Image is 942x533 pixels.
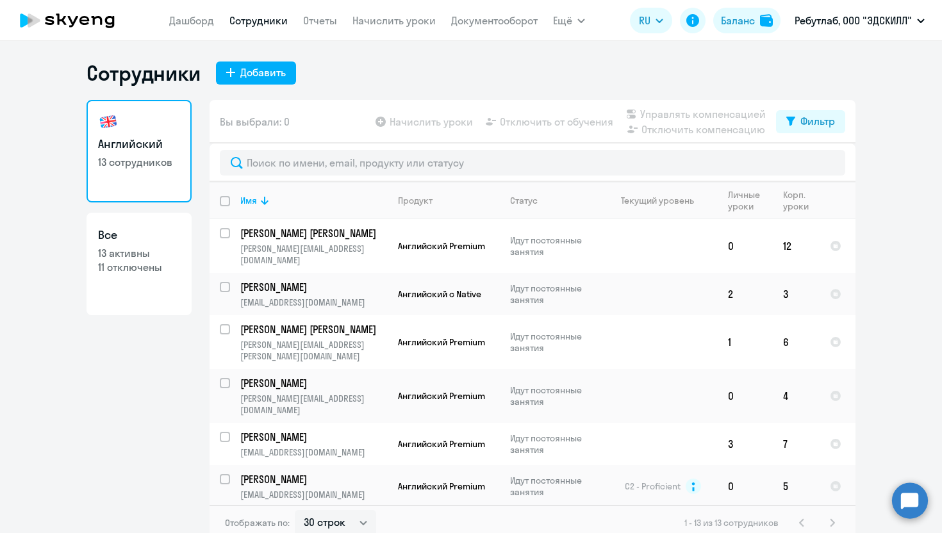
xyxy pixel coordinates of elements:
[609,195,717,206] div: Текущий уровень
[510,331,598,354] p: Идут постоянные занятия
[240,280,385,294] p: [PERSON_NAME]
[621,195,694,206] div: Текущий уровень
[630,8,672,33] button: RU
[98,260,180,274] p: 11 отключены
[718,465,773,507] td: 0
[240,430,385,444] p: [PERSON_NAME]
[773,423,820,465] td: 7
[398,390,485,402] span: Английский Premium
[773,465,820,507] td: 5
[800,113,835,129] div: Фильтр
[240,376,387,390] a: [PERSON_NAME]
[760,14,773,27] img: balance
[713,8,781,33] button: Балансbalance
[553,13,572,28] span: Ещё
[87,213,192,315] a: Все13 активны11 отключены
[718,273,773,315] td: 2
[240,472,387,486] a: [PERSON_NAME]
[684,517,779,529] span: 1 - 13 из 13 сотрудников
[510,195,538,206] div: Статус
[398,195,433,206] div: Продукт
[98,155,180,169] p: 13 сотрудников
[240,226,387,240] a: [PERSON_NAME] [PERSON_NAME]
[721,13,755,28] div: Баланс
[240,376,385,390] p: [PERSON_NAME]
[398,195,499,206] div: Продукт
[773,273,820,315] td: 3
[773,315,820,369] td: 6
[398,438,485,450] span: Английский Premium
[229,14,288,27] a: Сотрудники
[225,517,290,529] span: Отображать по:
[510,432,598,455] p: Идут постоянные занятия
[451,14,538,27] a: Документооборот
[240,65,286,80] div: Добавить
[510,384,598,407] p: Идут постоянные занятия
[510,234,598,258] p: Идут постоянные занятия
[240,195,387,206] div: Имя
[240,243,387,266] p: [PERSON_NAME][EMAIL_ADDRESS][DOMAIN_NAME]
[240,472,385,486] p: [PERSON_NAME]
[510,283,598,306] p: Идут постоянные занятия
[98,227,180,243] h3: Все
[240,322,387,336] a: [PERSON_NAME] [PERSON_NAME]
[303,14,337,27] a: Отчеты
[795,13,912,28] p: Ребутлаб, ООО "ЭДСКИЛЛ"
[788,5,931,36] button: Ребутлаб, ООО "ЭДСКИЛЛ"
[240,297,387,308] p: [EMAIL_ADDRESS][DOMAIN_NAME]
[510,195,598,206] div: Статус
[98,246,180,260] p: 13 активны
[240,339,387,362] p: [PERSON_NAME][EMAIL_ADDRESS][PERSON_NAME][DOMAIN_NAME]
[98,136,180,152] h3: Английский
[240,322,385,336] p: [PERSON_NAME] [PERSON_NAME]
[240,489,387,500] p: [EMAIL_ADDRESS][DOMAIN_NAME]
[98,111,119,132] img: english
[553,8,585,33] button: Ещё
[216,61,296,85] button: Добавить
[398,240,485,252] span: Английский Premium
[169,14,214,27] a: Дашборд
[240,280,387,294] a: [PERSON_NAME]
[718,315,773,369] td: 1
[240,226,385,240] p: [PERSON_NAME] [PERSON_NAME]
[87,60,201,86] h1: Сотрудники
[639,13,650,28] span: RU
[220,150,845,176] input: Поиск по имени, email, продукту или статусу
[87,100,192,202] a: Английский13 сотрудников
[625,480,681,492] span: C2 - Proficient
[776,110,845,133] button: Фильтр
[783,189,819,212] div: Корп. уроки
[773,369,820,423] td: 4
[240,447,387,458] p: [EMAIL_ADDRESS][DOMAIN_NAME]
[773,219,820,273] td: 12
[728,189,772,212] div: Личные уроки
[510,475,598,498] p: Идут постоянные занятия
[398,336,485,348] span: Английский Premium
[398,480,485,492] span: Английский Premium
[240,430,387,444] a: [PERSON_NAME]
[240,195,257,206] div: Имя
[220,114,290,129] span: Вы выбрали: 0
[718,219,773,273] td: 0
[718,369,773,423] td: 0
[783,189,811,212] div: Корп. уроки
[728,189,764,212] div: Личные уроки
[718,423,773,465] td: 3
[352,14,436,27] a: Начислить уроки
[398,288,481,300] span: Английский с Native
[240,393,387,416] p: [PERSON_NAME][EMAIL_ADDRESS][DOMAIN_NAME]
